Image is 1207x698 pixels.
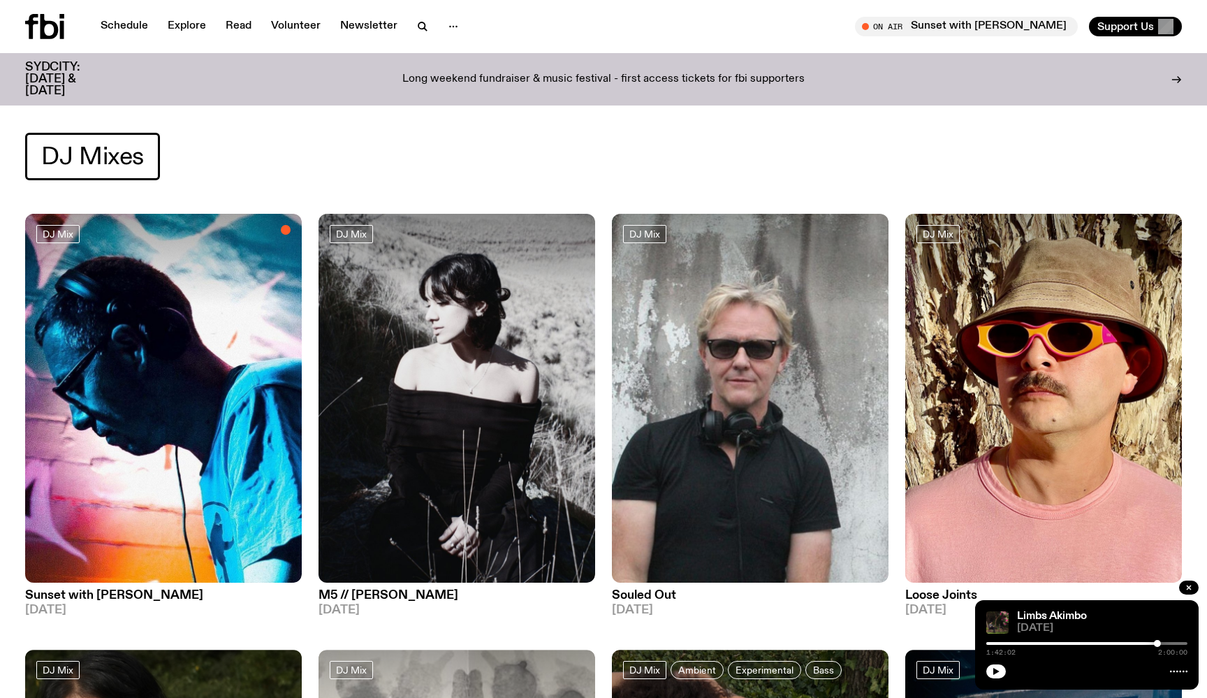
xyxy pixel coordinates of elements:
span: DJ Mix [43,664,73,675]
a: Loose Joints[DATE] [905,583,1182,616]
h3: Loose Joints [905,590,1182,602]
img: Jackson sits at an outdoor table, legs crossed and gazing at a black and brown dog also sitting a... [986,611,1009,634]
a: DJ Mix [623,661,666,679]
a: DJ Mix [36,225,80,243]
a: DJ Mix [916,225,960,243]
a: Volunteer [263,17,329,36]
button: Support Us [1089,17,1182,36]
a: M5 // [PERSON_NAME][DATE] [319,583,595,616]
a: Limbs Akimbo [1017,611,1087,622]
h3: SYDCITY: [DATE] & [DATE] [25,61,115,97]
span: [DATE] [612,604,888,616]
span: [DATE] [319,604,595,616]
span: DJ Mix [43,228,73,239]
img: Tyson stands in front of a paperbark tree wearing orange sunglasses, a suede bucket hat and a pin... [905,214,1182,583]
a: Souled Out[DATE] [612,583,888,616]
button: On AirSunset with [PERSON_NAME] [855,17,1078,36]
span: [DATE] [1017,623,1187,634]
span: Ambient [678,664,716,675]
h3: M5 // [PERSON_NAME] [319,590,595,602]
a: Schedule [92,17,156,36]
span: [DATE] [25,604,302,616]
img: Stephen looks directly at the camera, wearing a black tee, black sunglasses and headphones around... [612,214,888,583]
a: Bass [805,661,842,679]
a: Explore [159,17,214,36]
span: DJ Mix [923,664,953,675]
a: Read [217,17,260,36]
span: DJ Mix [923,228,953,239]
a: DJ Mix [330,661,373,679]
a: DJ Mix [623,225,666,243]
span: DJ Mix [336,664,367,675]
a: Newsletter [332,17,406,36]
h3: Souled Out [612,590,888,602]
span: 2:00:00 [1158,649,1187,656]
span: DJ Mixes [41,143,144,170]
span: Experimental [736,664,793,675]
h3: Sunset with [PERSON_NAME] [25,590,302,602]
span: DJ Mix [629,664,660,675]
a: DJ Mix [36,661,80,679]
a: Sunset with [PERSON_NAME][DATE] [25,583,302,616]
span: DJ Mix [629,228,660,239]
span: DJ Mix [336,228,367,239]
span: Bass [813,664,834,675]
a: DJ Mix [330,225,373,243]
p: Long weekend fundraiser & music festival - first access tickets for fbi supporters [402,73,805,86]
span: Support Us [1097,20,1154,33]
img: Simon Caldwell stands side on, looking downwards. He has headphones on. Behind him is a brightly ... [25,214,302,583]
a: Ambient [671,661,724,679]
span: [DATE] [905,604,1182,616]
a: Experimental [728,661,801,679]
span: 1:42:02 [986,649,1016,656]
a: DJ Mix [916,661,960,679]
